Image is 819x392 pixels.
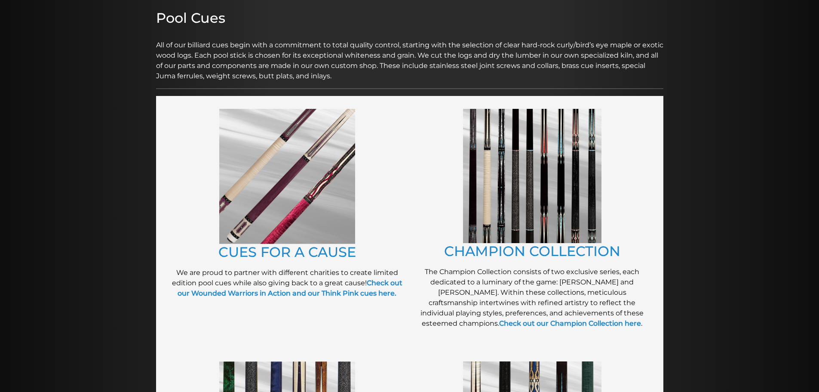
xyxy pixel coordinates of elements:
a: CUES FOR A CAUSE [218,244,356,260]
p: All of our billiard cues begin with a commitment to total quality control, starting with the sele... [156,30,663,81]
a: CHAMPION COLLECTION [444,243,620,259]
p: We are proud to partner with different charities to create limited edition pool cues while also g... [169,268,405,299]
a: Check out our Champion Collection here [499,319,641,327]
p: The Champion Collection consists of two exclusive series, each dedicated to a luminary of the gam... [414,267,650,329]
h2: Pool Cues [156,10,663,26]
a: Check out our Wounded Warriors in Action and our Think Pink cues here. [178,279,402,297]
